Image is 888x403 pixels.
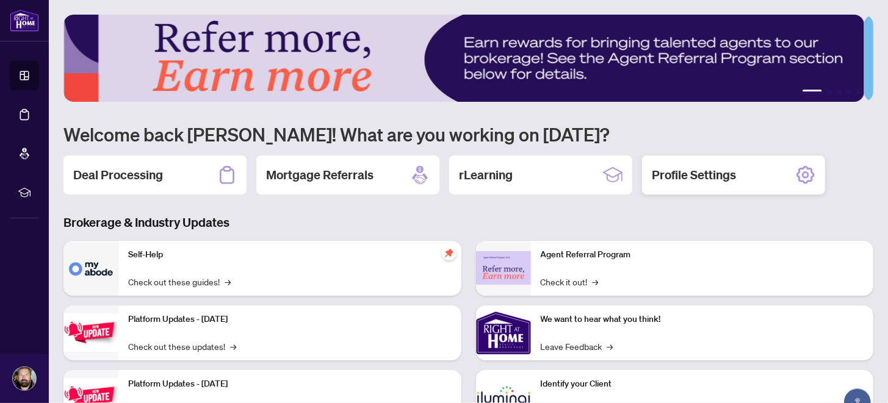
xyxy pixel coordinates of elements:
[607,340,613,353] span: →
[541,340,613,353] a: Leave Feedback→
[459,166,513,184] h2: rLearning
[541,248,864,262] p: Agent Referral Program
[63,241,118,296] img: Self-Help
[10,9,39,32] img: logo
[476,305,531,360] img: We want to hear what you think!
[225,275,231,288] span: →
[128,248,452,262] p: Self-Help
[13,367,36,390] img: Profile Icon
[593,275,599,288] span: →
[128,340,236,353] a: Check out these updates!→
[63,313,118,352] img: Platform Updates - July 21, 2025
[128,377,452,391] p: Platform Updates - [DATE]
[73,166,163,184] h2: Deal Processing
[652,166,736,184] h2: Profile Settings
[856,90,861,95] button: 5
[837,90,842,95] button: 3
[839,360,876,397] button: Open asap
[128,275,231,288] a: Check out these guides!→
[63,123,873,146] h1: Welcome back [PERSON_NAME]! What are you working on [DATE]?
[846,90,851,95] button: 4
[266,166,374,184] h2: Mortgage Referrals
[442,246,457,260] span: pushpin
[827,90,832,95] button: 2
[541,313,864,326] p: We want to hear what you think!
[63,214,873,231] h3: Brokerage & Industry Updates
[476,251,531,285] img: Agent Referral Program
[541,275,599,288] a: Check it out!→
[63,15,864,102] img: Slide 0
[803,90,822,95] button: 1
[541,377,864,391] p: Identify your Client
[128,313,452,326] p: Platform Updates - [DATE]
[230,340,236,353] span: →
